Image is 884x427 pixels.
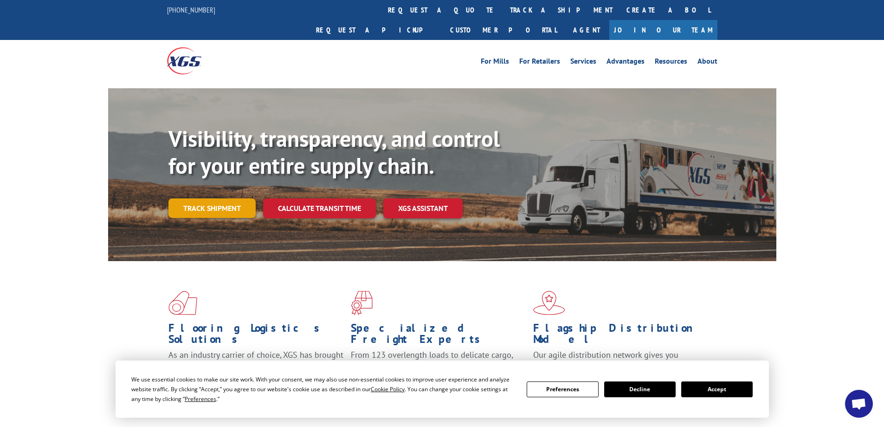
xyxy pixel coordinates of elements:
div: Open chat [845,390,873,418]
span: Cookie Policy [371,385,405,393]
span: Our agile distribution network gives you nationwide inventory management on demand. [533,349,704,371]
button: Decline [604,381,676,397]
a: For Mills [481,58,509,68]
button: Preferences [527,381,598,397]
a: XGS ASSISTANT [383,198,463,218]
a: Calculate transit time [263,198,376,218]
a: Advantages [607,58,645,68]
span: As an industry carrier of choice, XGS has brought innovation and dedication to flooring logistics... [168,349,343,382]
a: Customer Portal [443,20,564,40]
h1: Flagship Distribution Model [533,322,709,349]
div: We use essential cookies to make our site work. With your consent, we may also use non-essential ... [131,374,516,404]
a: Services [570,58,596,68]
span: Preferences [185,395,216,403]
a: For Retailers [519,58,560,68]
a: About [697,58,717,68]
h1: Specialized Freight Experts [351,322,526,349]
img: xgs-icon-flagship-distribution-model-red [533,291,565,315]
a: Request a pickup [309,20,443,40]
button: Accept [681,381,753,397]
a: [PHONE_NUMBER] [167,5,215,14]
h1: Flooring Logistics Solutions [168,322,344,349]
p: From 123 overlength loads to delicate cargo, our experienced staff knows the best way to move you... [351,349,526,391]
a: Track shipment [168,198,256,218]
div: Cookie Consent Prompt [116,361,769,418]
a: Resources [655,58,687,68]
img: xgs-icon-focused-on-flooring-red [351,291,373,315]
b: Visibility, transparency, and control for your entire supply chain. [168,124,500,180]
img: xgs-icon-total-supply-chain-intelligence-red [168,291,197,315]
a: Join Our Team [609,20,717,40]
a: Agent [564,20,609,40]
